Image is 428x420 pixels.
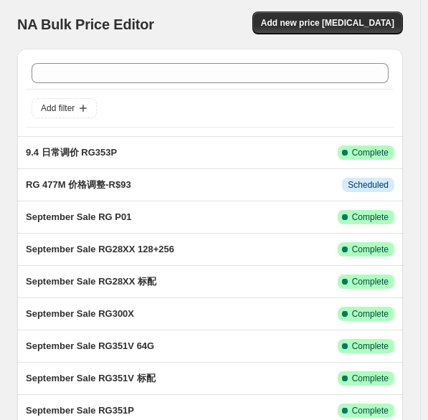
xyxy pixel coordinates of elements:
[26,244,174,254] span: September Sale RG28XX 128+256
[26,179,131,190] span: RG 477M 价格调整-R$93
[26,373,156,383] span: September Sale RG351V 标配
[352,244,389,255] span: Complete
[26,308,134,319] span: September Sale RG300X
[32,98,97,118] button: Add filter
[26,276,156,287] span: September Sale RG28XX 标配
[252,11,403,34] button: Add new price [MEDICAL_DATA]
[261,17,394,29] span: Add new price [MEDICAL_DATA]
[352,211,389,223] span: Complete
[26,211,131,222] span: September Sale RG P01
[352,276,389,287] span: Complete
[41,102,75,114] span: Add filter
[26,405,134,416] span: September Sale RG351P
[26,147,117,158] span: 9.4 日常调价 RG353P
[352,373,389,384] span: Complete
[348,179,389,191] span: Scheduled
[352,308,389,320] span: Complete
[352,405,389,416] span: Complete
[26,340,154,351] span: September Sale RG351V 64G
[352,147,389,158] span: Complete
[17,16,154,32] span: NA Bulk Price Editor
[352,340,389,352] span: Complete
